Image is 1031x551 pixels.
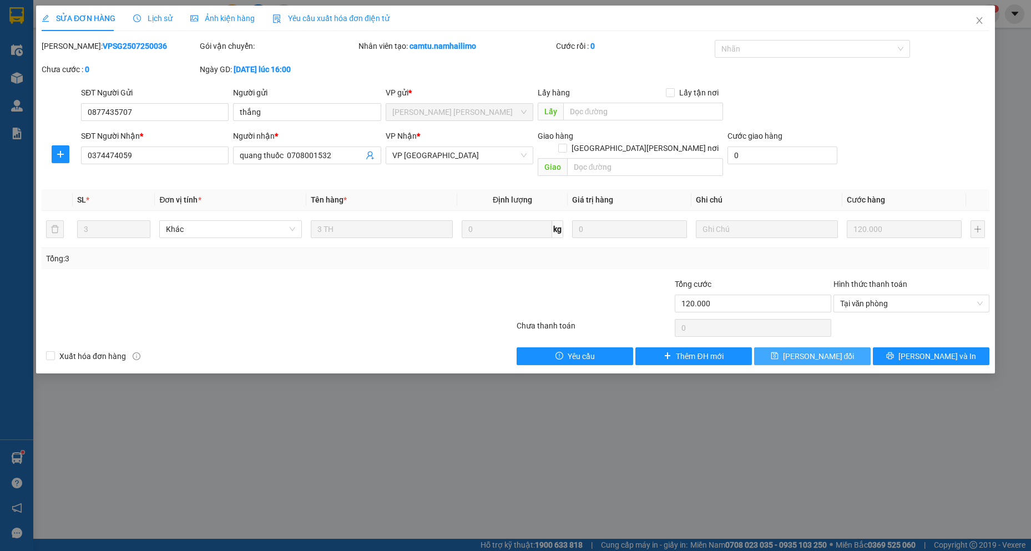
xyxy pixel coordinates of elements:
[52,150,69,159] span: plus
[106,49,219,65] div: 0905325057
[898,350,976,362] span: [PERSON_NAME] và In
[567,142,723,154] span: [GEOGRAPHIC_DATA][PERSON_NAME] nơi
[410,42,476,50] b: camtu.namhailimo
[81,130,229,142] div: SĐT Người Nhận
[42,40,198,52] div: [PERSON_NAME]:
[538,88,570,97] span: Lấy hàng
[106,9,219,36] div: VP [GEOGRAPHIC_DATA]
[567,158,724,176] input: Dọc đường
[833,280,907,289] label: Hình thức thanh toán
[727,146,837,164] input: Cước giao hàng
[590,42,595,50] b: 0
[971,220,985,238] button: plus
[42,14,49,22] span: edit
[106,36,219,49] div: anh Đại - cún con
[9,48,98,61] div: CÚN CON SHOP
[106,11,133,22] span: Nhận:
[386,87,533,99] div: VP gửi
[727,132,782,140] label: Cước giao hàng
[358,40,554,52] div: Nhân viên tạo:
[272,14,281,23] img: icon
[46,220,64,238] button: delete
[166,221,295,237] span: Khác
[783,350,855,362] span: [PERSON_NAME] đổi
[873,347,989,365] button: printer[PERSON_NAME] và In
[311,220,453,238] input: VD: Bàn, Ghế
[563,103,724,120] input: Dọc đường
[190,14,198,22] span: picture
[552,220,563,238] span: kg
[190,14,255,23] span: Ảnh kiện hàng
[366,151,375,160] span: user-add
[392,147,527,164] span: VP Nha Trang
[392,104,527,120] span: VP Phạm Ngũ Lão
[675,87,723,99] span: Lấy tận nơi
[840,295,983,312] span: Tại văn phòng
[42,63,198,75] div: Chưa cước :
[556,40,712,52] div: Cước rồi :
[515,320,674,339] div: Chưa thanh toán
[103,42,167,50] b: VPSG2507250036
[52,145,69,163] button: plus
[572,195,613,204] span: Giá trị hàng
[272,14,390,23] span: Yêu cầu xuất hóa đơn điện tử
[517,347,633,365] button: exclamation-circleYêu cầu
[133,14,141,22] span: clock-circle
[42,14,115,23] span: SỬA ĐƠN HÀNG
[234,65,291,74] b: [DATE] lúc 16:00
[754,347,871,365] button: save[PERSON_NAME] đổi
[635,347,752,365] button: plusThêm ĐH mới
[55,350,130,362] span: Xuất hóa đơn hàng
[9,9,27,21] span: Gửi:
[311,195,347,204] span: Tên hàng
[200,63,356,75] div: Ngày GD:
[886,352,894,361] span: printer
[975,16,984,25] span: close
[233,130,381,142] div: Người nhận
[675,280,711,289] span: Tổng cước
[664,352,671,361] span: plus
[538,103,563,120] span: Lấy
[572,220,687,238] input: 0
[133,352,140,360] span: info-circle
[847,195,885,204] span: Cước hàng
[85,65,89,74] b: 0
[9,61,98,77] div: 0946333544
[386,132,417,140] span: VP Nhận
[9,9,98,48] div: [PERSON_NAME] [PERSON_NAME]
[964,6,995,37] button: Close
[133,14,173,23] span: Lịch sử
[159,195,201,204] span: Đơn vị tính
[493,195,532,204] span: Định lượng
[81,87,229,99] div: SĐT Người Gửi
[538,132,573,140] span: Giao hàng
[46,252,398,265] div: Tổng: 3
[771,352,779,361] span: save
[538,158,567,176] span: Giao
[847,220,962,238] input: 0
[676,350,723,362] span: Thêm ĐH mới
[555,352,563,361] span: exclamation-circle
[691,189,843,211] th: Ghi chú
[233,87,381,99] div: Người gửi
[77,195,86,204] span: SL
[696,220,838,238] input: Ghi Chú
[200,40,356,52] div: Gói vận chuyển:
[568,350,595,362] span: Yêu cầu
